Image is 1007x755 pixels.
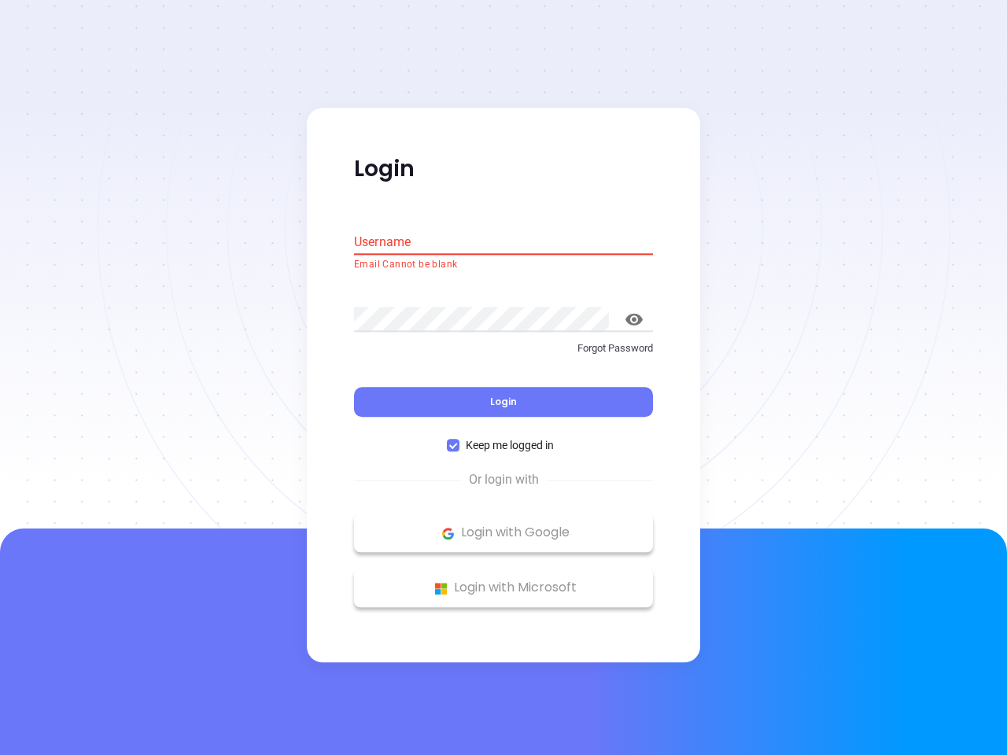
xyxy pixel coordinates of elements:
button: Microsoft Logo Login with Microsoft [354,569,653,608]
p: Login [354,155,653,183]
p: Login with Microsoft [362,576,645,600]
button: Login [354,388,653,418]
span: Login [490,396,517,409]
button: Google Logo Login with Google [354,514,653,553]
span: Keep me logged in [459,437,560,455]
a: Forgot Password [354,341,653,369]
button: toggle password visibility [615,300,653,338]
p: Forgot Password [354,341,653,356]
p: Email Cannot be blank [354,257,653,273]
span: Or login with [461,471,547,490]
img: Microsoft Logo [431,579,451,598]
p: Login with Google [362,521,645,545]
img: Google Logo [438,524,458,543]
